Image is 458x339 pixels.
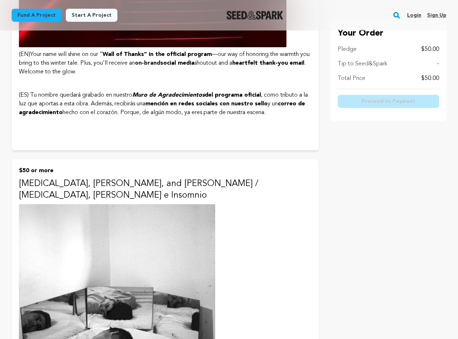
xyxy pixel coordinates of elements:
span: Proceed to Payment [362,98,415,105]
span: —our way of honoring the warmth you bring to this winter tale. Plus, you'll receive an [19,52,310,66]
p: Total Price [338,74,365,83]
span: . Welcome to the glow. [19,60,306,75]
strong: on-brand [135,60,160,66]
span: Your name will shine on our “ [30,52,103,57]
strong: Wall of Thanks” in the official program [103,52,212,57]
p: Tip to Seed&Spark [338,60,387,68]
a: Start a project [66,9,117,22]
p: $50 or more [19,166,312,175]
button: Proceed to Payment [338,95,439,108]
strong: mención en redes sociales con nuestro sello [145,101,268,107]
a: Login [407,9,421,21]
strong: heartfelt thank-you email [232,60,304,66]
strong: social media [160,60,194,66]
p: Pledge [338,45,357,54]
p: $50.00 [421,74,439,83]
strong: del programa oficial [132,92,261,98]
a: Seed&Spark Homepage [226,11,284,20]
img: Seed&Spark Logo Dark Mode [226,11,284,20]
a: Fund a project [12,9,61,22]
a: Sign up [427,9,446,21]
em: Muro de Agradecimientos [132,92,205,98]
p: (EN) [19,50,312,76]
p: (ES) Tu nombre quedará grabado en nuestro , como tributo a la luz que aportas a esta obra. Además... [19,91,312,117]
p: - [437,60,439,68]
p: $50.00 [421,45,439,54]
span: shoutout and a [194,60,232,66]
strong: correo de agradecimiento [19,101,305,116]
p: Your Order [338,28,439,39]
p: [MEDICAL_DATA], [PERSON_NAME], and [PERSON_NAME] / [MEDICAL_DATA], [PERSON_NAME] e Insomnio [19,178,312,201]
